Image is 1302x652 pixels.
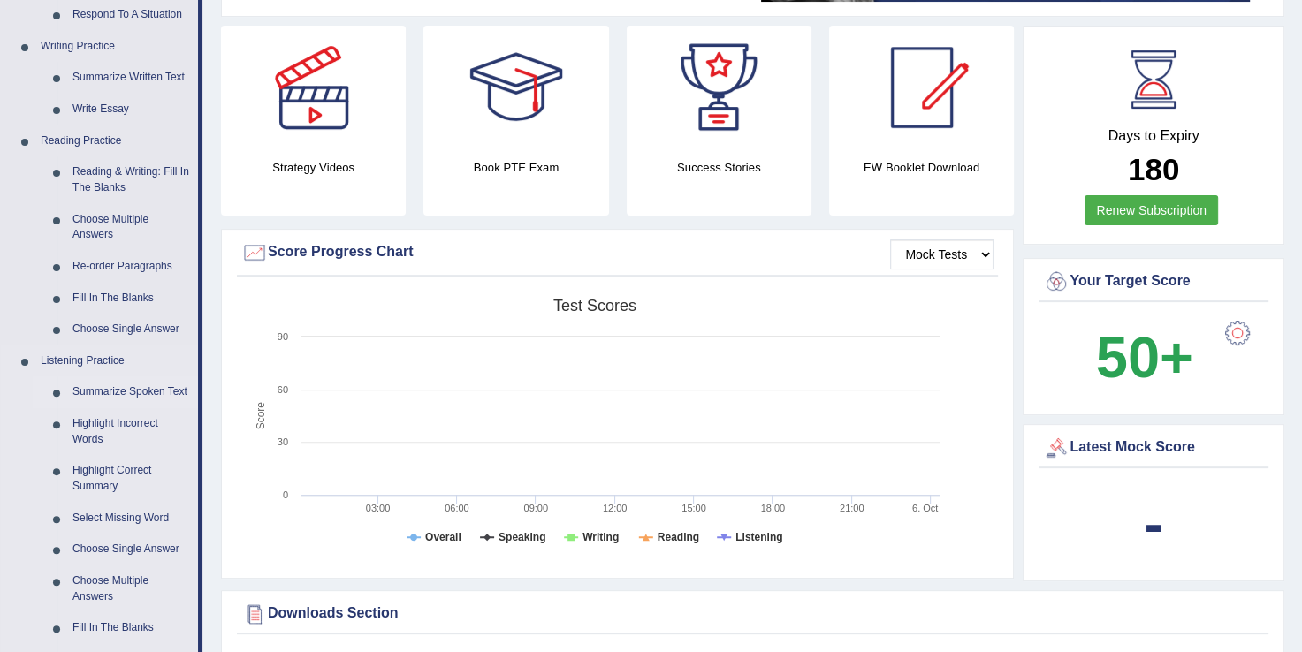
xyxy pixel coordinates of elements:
text: 90 [278,331,288,342]
a: Fill In The Blanks [65,612,198,644]
a: Re-order Paragraphs [65,251,198,283]
text: 60 [278,384,288,395]
div: Score Progress Chart [241,239,994,266]
b: 50+ [1096,325,1193,390]
a: Fill In The Blanks [65,283,198,315]
text: 18:00 [761,503,786,513]
a: Renew Subscription [1085,195,1218,225]
b: - [1144,491,1163,556]
a: Choose Multiple Answers [65,565,198,612]
text: 12:00 [603,503,628,513]
a: Summarize Spoken Text [65,376,198,408]
tspan: Overall [425,531,461,543]
tspan: 6. Oct [912,503,938,513]
h4: Strategy Videos [221,158,406,177]
text: 0 [283,489,288,500]
h4: EW Booklet Download [829,158,1014,177]
a: Write Essay [65,94,198,125]
a: Select Missing Word [65,503,198,534]
tspan: Listening [735,531,782,543]
tspan: Score [255,402,267,430]
tspan: Test scores [553,297,636,315]
a: Choose Multiple Answers [65,204,198,251]
a: Highlight Incorrect Words [65,408,198,455]
a: Summarize Written Text [65,62,198,94]
h4: Days to Expiry [1043,128,1264,144]
a: Choose Single Answer [65,314,198,345]
b: 180 [1128,152,1179,186]
div: Your Target Score [1043,269,1264,295]
div: Downloads Section [241,601,1264,627]
text: 06:00 [445,503,469,513]
text: 15:00 [681,503,706,513]
h4: Book PTE Exam [423,158,608,177]
text: 03:00 [366,503,391,513]
text: 09:00 [523,503,548,513]
a: Highlight Correct Summary [65,455,198,502]
tspan: Reading [658,531,699,543]
a: Reading & Writing: Fill In The Blanks [65,156,198,203]
tspan: Speaking [499,531,545,543]
a: Choose Single Answer [65,534,198,565]
a: Listening Practice [33,345,198,377]
text: 21:00 [840,503,864,513]
a: Writing Practice [33,31,198,63]
a: Reading Practice [33,125,198,157]
tspan: Writing [582,531,619,543]
text: 30 [278,436,288,447]
div: Latest Mock Score [1043,435,1264,461]
h4: Success Stories [627,158,811,177]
